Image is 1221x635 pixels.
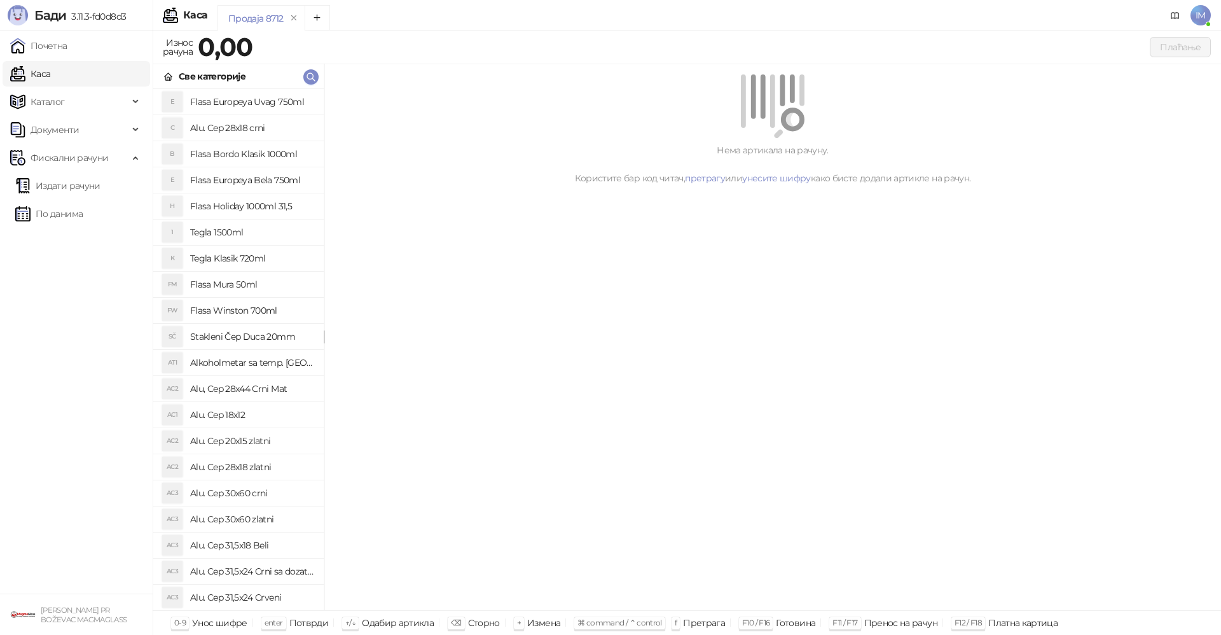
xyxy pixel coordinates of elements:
[162,274,183,295] div: FM
[162,457,183,477] div: AC2
[15,173,100,199] a: Издати рачуни
[776,615,815,631] div: Готовина
[31,145,108,171] span: Фискални рачуни
[162,326,183,347] div: SČ
[10,33,67,59] a: Почетна
[451,618,461,627] span: ⌫
[286,13,302,24] button: remove
[742,172,811,184] a: унесите шифру
[190,144,314,164] h4: Flasa Bordo Klasik 1000ml
[179,69,245,83] div: Све категорије
[162,118,183,138] div: C
[305,5,330,31] button: Add tab
[162,431,183,451] div: AC2
[10,602,36,627] img: 64x64-companyLogo-1893ffd3-f8d7-40ed-872e-741d608dc9d9.png
[190,587,314,608] h4: Alu. Cep 31,5x24 Crveni
[162,352,183,373] div: ATI
[742,618,769,627] span: F10 / F16
[988,615,1058,631] div: Платна картица
[162,222,183,242] div: 1
[198,31,252,62] strong: 0,00
[832,618,857,627] span: F11 / F17
[162,144,183,164] div: B
[228,11,283,25] div: Продаја 8712
[190,274,314,295] h4: Flasa Mura 50ml
[162,300,183,321] div: FW
[31,117,79,143] span: Документи
[162,248,183,269] div: K
[190,248,314,269] h4: Tegla Klasik 720ml
[190,352,314,373] h4: Alkoholmetar sa temp. [GEOGRAPHIC_DATA]
[162,92,183,112] div: E
[190,535,314,555] h4: Alu. Cep 31,5x18 Beli
[162,405,183,425] div: AC1
[289,615,329,631] div: Потврди
[15,201,83,227] a: По данима
[190,483,314,503] h4: Alu. Cep 30x60 crni
[162,509,183,529] div: AC3
[1165,5,1185,25] a: Документација
[162,483,183,503] div: AC3
[527,615,560,631] div: Измена
[683,615,725,631] div: Претрага
[340,143,1206,185] div: Нема артикала на рачуну. Користите бар код читач, или како бисте додали артикле на рачун.
[190,405,314,425] h4: Alu. Cep 18x12
[190,457,314,477] h4: Alu. Cep 28x18 zlatni
[190,561,314,582] h4: Alu. Cep 31,5x24 Crni sa dozatorom
[34,8,66,23] span: Бади
[66,11,126,22] span: 3.11.3-fd0d8d3
[183,10,207,20] div: Каса
[468,615,500,631] div: Сторно
[1150,37,1211,57] button: Плаћање
[190,222,314,242] h4: Tegla 1500ml
[190,379,314,399] h4: Alu, Cep 28x44 Crni Mat
[153,89,324,610] div: grid
[174,618,186,627] span: 0-9
[41,606,127,624] small: [PERSON_NAME] PR BOŽEVAC MAGMAGLASS
[162,535,183,555] div: AC3
[162,196,183,216] div: H
[190,326,314,347] h4: Stakleni Čep Duca 20mm
[362,615,434,631] div: Одабир артикла
[685,172,725,184] a: претрагу
[190,509,314,529] h4: Alu. Cep 30x60 zlatni
[10,61,50,87] a: Каса
[160,34,195,60] div: Износ рачуна
[190,300,314,321] h4: Flasa Winston 700ml
[192,615,247,631] div: Унос шифре
[162,587,183,608] div: AC3
[31,89,65,115] span: Каталог
[190,196,314,216] h4: Flasa Holiday 1000ml 31,5
[190,170,314,190] h4: Flasa Europeya Bela 750ml
[265,618,283,627] span: enter
[190,118,314,138] h4: Alu. Cep 28x18 crni
[190,431,314,451] h4: Alu. Cep 20x15 zlatni
[345,618,355,627] span: ↑/↓
[162,170,183,190] div: E
[162,379,183,399] div: AC2
[190,92,314,112] h4: Flasa Europeya Uvag 750ml
[864,615,937,631] div: Пренос на рачун
[517,618,521,627] span: +
[162,561,183,582] div: AC3
[1190,5,1211,25] span: IM
[675,618,677,627] span: f
[8,5,28,25] img: Logo
[577,618,662,627] span: ⌘ command / ⌃ control
[955,618,982,627] span: F12 / F18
